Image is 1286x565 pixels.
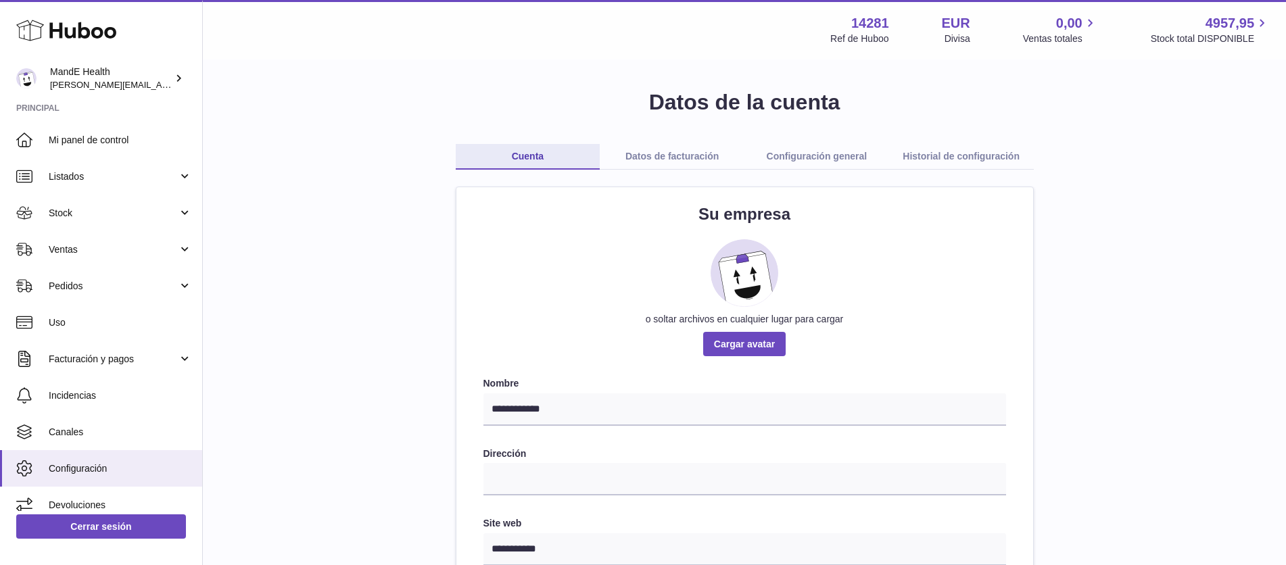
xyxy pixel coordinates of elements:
a: Cerrar sesión [16,514,186,539]
a: Cuenta [456,144,600,170]
span: Listados [49,170,178,183]
span: Ventas totales [1023,32,1098,45]
span: Stock total DISPONIBLE [1151,32,1270,45]
h2: Su empresa [483,203,1006,225]
span: 0,00 [1056,14,1082,32]
strong: 14281 [851,14,889,32]
a: Configuración general [744,144,889,170]
span: Devoluciones [49,499,192,512]
img: luis.mendieta@mandehealth.com [16,68,37,89]
span: Incidencias [49,389,192,402]
span: 4957,95 [1206,14,1254,32]
span: Cargar avatar [703,332,786,356]
span: Facturación y pagos [49,353,178,366]
span: Configuración [49,462,192,475]
img: placeholder_image.svg [711,239,778,307]
span: Mi panel de control [49,134,192,147]
label: Nombre [483,377,1006,390]
a: Historial de configuración [889,144,1034,170]
a: Datos de facturación [600,144,744,170]
span: [PERSON_NAME][EMAIL_ADDRESS][PERSON_NAME][DOMAIN_NAME] [50,79,343,90]
label: Site web [483,517,1006,530]
label: Dirección [483,447,1006,460]
div: o soltar archivos en cualquier lugar para cargar [483,313,1006,326]
a: 4957,95 Stock total DISPONIBLE [1151,14,1270,45]
strong: EUR [942,14,970,32]
div: Ref de Huboo [830,32,888,45]
span: Ventas [49,243,178,256]
span: Uso [49,316,192,329]
span: Pedidos [49,280,178,293]
span: Canales [49,426,192,439]
div: Divisa [945,32,970,45]
a: 0,00 Ventas totales [1023,14,1098,45]
h1: Datos de la cuenta [224,88,1264,117]
span: Stock [49,207,178,220]
div: MandE Health [50,66,172,91]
